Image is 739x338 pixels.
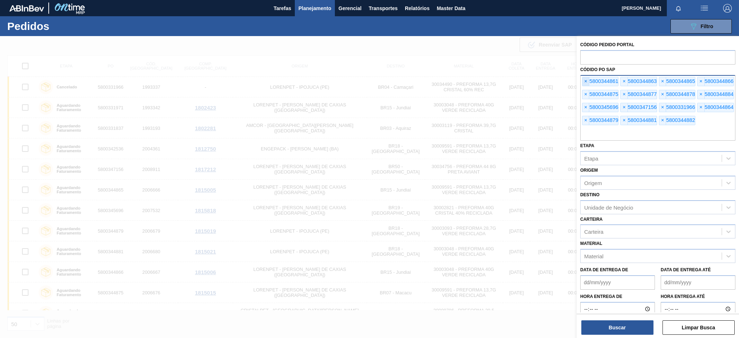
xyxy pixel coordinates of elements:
[582,77,589,86] span: ×
[584,229,603,235] div: Carteira
[701,23,713,29] span: Filtro
[584,204,633,210] div: Unidade de Negócio
[584,180,602,186] div: Origem
[580,168,598,173] label: Origem
[697,77,734,86] div: 5800344866
[274,4,291,13] span: Tarefas
[582,103,589,112] span: ×
[580,217,603,222] label: Carteira
[723,4,732,13] img: Logout
[580,275,655,290] input: dd/mm/yyyy
[698,103,704,112] span: ×
[584,253,603,259] div: Material
[670,19,732,34] button: Filtro
[580,192,599,197] label: Destino
[580,291,655,302] label: Hora entrega de
[405,4,429,13] span: Relatórios
[582,90,589,99] span: ×
[698,90,704,99] span: ×
[621,90,628,99] span: ×
[7,22,116,30] h1: Pedidos
[580,143,594,148] label: Etapa
[659,103,695,112] div: 5800331966
[659,77,695,86] div: 5800344865
[667,3,690,13] button: Notificações
[700,4,709,13] img: userActions
[620,116,657,125] div: 5800344881
[620,77,657,86] div: 5800344863
[661,267,711,272] label: Data de Entrega até
[621,103,628,112] span: ×
[582,90,618,99] div: 5800344875
[659,77,666,86] span: ×
[369,4,398,13] span: Transportes
[659,103,666,112] span: ×
[437,4,465,13] span: Master Data
[580,241,602,246] label: Material
[298,4,331,13] span: Planejamento
[659,116,695,125] div: 5800344882
[659,116,666,125] span: ×
[582,116,618,125] div: 5800344879
[661,291,735,302] label: Hora entrega até
[698,77,704,86] span: ×
[620,90,657,99] div: 5800344877
[584,155,598,162] div: Etapa
[338,4,362,13] span: Gerencial
[580,67,615,72] label: Códido PO SAP
[582,103,618,112] div: 5800345696
[582,116,589,125] span: ×
[580,42,634,47] label: Código Pedido Portal
[9,5,44,12] img: TNhmsLtSVTkK8tSr43FrP2fwEKptu5GPRR3wAAAABJRU5ErkJggg==
[659,90,666,99] span: ×
[697,103,734,112] div: 5800344864
[621,116,628,125] span: ×
[661,275,735,290] input: dd/mm/yyyy
[620,103,657,112] div: 5800347156
[582,77,618,86] div: 5800344861
[697,90,734,99] div: 5800344884
[621,77,628,86] span: ×
[659,90,695,99] div: 5800344878
[580,267,628,272] label: Data de Entrega de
